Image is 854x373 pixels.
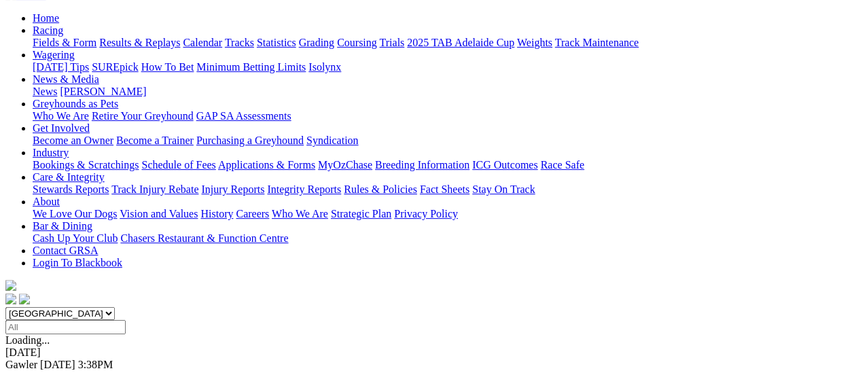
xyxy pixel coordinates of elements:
[472,183,535,195] a: Stay On Track
[33,183,109,195] a: Stewards Reports
[33,159,139,171] a: Bookings & Scratchings
[33,37,849,49] div: Racing
[375,159,469,171] a: Breeding Information
[5,280,16,291] img: logo-grsa-white.png
[5,320,126,334] input: Select date
[33,135,113,146] a: Become an Owner
[33,122,90,134] a: Get Involved
[183,37,222,48] a: Calendar
[5,334,50,346] span: Loading...
[33,86,849,98] div: News & Media
[225,37,254,48] a: Tracks
[99,37,180,48] a: Results & Replays
[394,208,458,219] a: Privacy Policy
[116,135,194,146] a: Become a Trainer
[120,208,198,219] a: Vision and Values
[555,37,639,48] a: Track Maintenance
[33,86,57,97] a: News
[111,183,198,195] a: Track Injury Rebate
[60,86,146,97] a: [PERSON_NAME]
[196,61,306,73] a: Minimum Betting Limits
[33,183,849,196] div: Care & Integrity
[337,37,377,48] a: Coursing
[5,359,37,370] span: Gawler
[33,49,75,60] a: Wagering
[33,208,849,220] div: About
[540,159,584,171] a: Race Safe
[33,220,92,232] a: Bar & Dining
[196,110,291,122] a: GAP SA Assessments
[33,135,849,147] div: Get Involved
[201,183,264,195] a: Injury Reports
[272,208,328,219] a: Who We Are
[33,24,63,36] a: Racing
[5,294,16,304] img: facebook.svg
[33,73,99,85] a: News & Media
[33,12,59,24] a: Home
[5,347,849,359] div: [DATE]
[33,61,89,73] a: [DATE] Tips
[33,98,118,109] a: Greyhounds as Pets
[141,61,194,73] a: How To Bet
[33,110,89,122] a: Who We Are
[420,183,469,195] a: Fact Sheets
[33,245,98,256] a: Contact GRSA
[33,61,849,73] div: Wagering
[19,294,30,304] img: twitter.svg
[92,61,138,73] a: SUREpick
[141,159,215,171] a: Schedule of Fees
[33,37,96,48] a: Fields & Form
[40,359,75,370] span: [DATE]
[200,208,233,219] a: History
[308,61,341,73] a: Isolynx
[33,208,117,219] a: We Love Our Dogs
[33,147,69,158] a: Industry
[33,110,849,122] div: Greyhounds as Pets
[78,359,113,370] span: 3:38PM
[33,171,105,183] a: Care & Integrity
[306,135,358,146] a: Syndication
[379,37,404,48] a: Trials
[218,159,315,171] a: Applications & Forms
[33,257,122,268] a: Login To Blackbook
[33,232,849,245] div: Bar & Dining
[472,159,537,171] a: ICG Outcomes
[257,37,296,48] a: Statistics
[236,208,269,219] a: Careers
[407,37,514,48] a: 2025 TAB Adelaide Cup
[120,232,288,244] a: Chasers Restaurant & Function Centre
[299,37,334,48] a: Grading
[344,183,417,195] a: Rules & Policies
[318,159,372,171] a: MyOzChase
[92,110,194,122] a: Retire Your Greyhound
[196,135,304,146] a: Purchasing a Greyhound
[517,37,552,48] a: Weights
[331,208,391,219] a: Strategic Plan
[33,196,60,207] a: About
[33,159,849,171] div: Industry
[33,232,118,244] a: Cash Up Your Club
[267,183,341,195] a: Integrity Reports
